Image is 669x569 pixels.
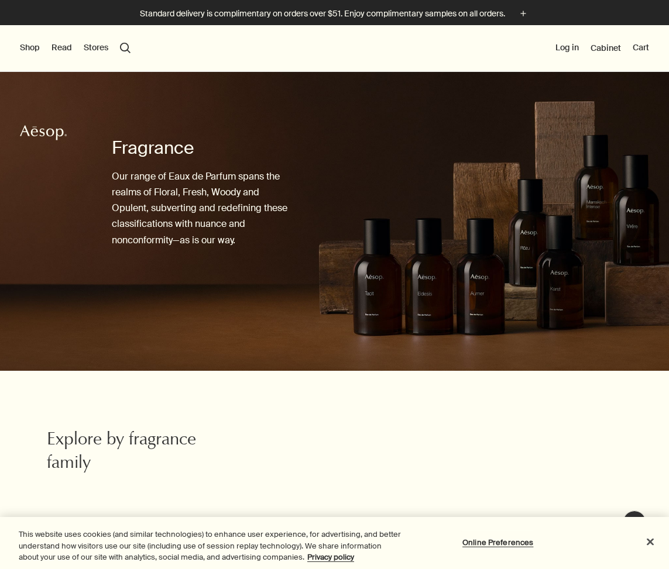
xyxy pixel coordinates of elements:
[112,168,288,248] p: Our range of Eaux de Parfum spans the realms of Floral, Fresh, Woody and Opulent, subverting and ...
[112,136,288,160] h1: Fragrance
[52,42,72,54] button: Read
[307,552,354,562] a: More information about your privacy, opens in a new tab
[140,7,530,20] button: Standard delivery is complimentary on orders over $51. Enjoy complimentary samples on all orders.
[19,529,402,563] div: This website uses cookies (and similar technologies) to enhance user experience, for advertising,...
[461,530,534,554] button: Online Preferences, Opens the preference center dialog
[120,43,131,53] button: Open search
[623,511,646,534] button: Live Assistance
[17,121,70,147] a: Aesop
[637,529,663,554] button: Close
[84,42,108,54] button: Stores
[555,25,649,72] nav: supplementary
[140,8,505,20] p: Standard delivery is complimentary on orders over $51. Enjoy complimentary samples on all orders.
[20,42,40,54] button: Shop
[20,124,67,142] svg: Aesop
[47,429,239,476] h2: Explore by fragrance family
[555,42,579,54] button: Log in
[20,25,131,72] nav: primary
[633,42,649,54] button: Cart
[591,43,621,53] a: Cabinet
